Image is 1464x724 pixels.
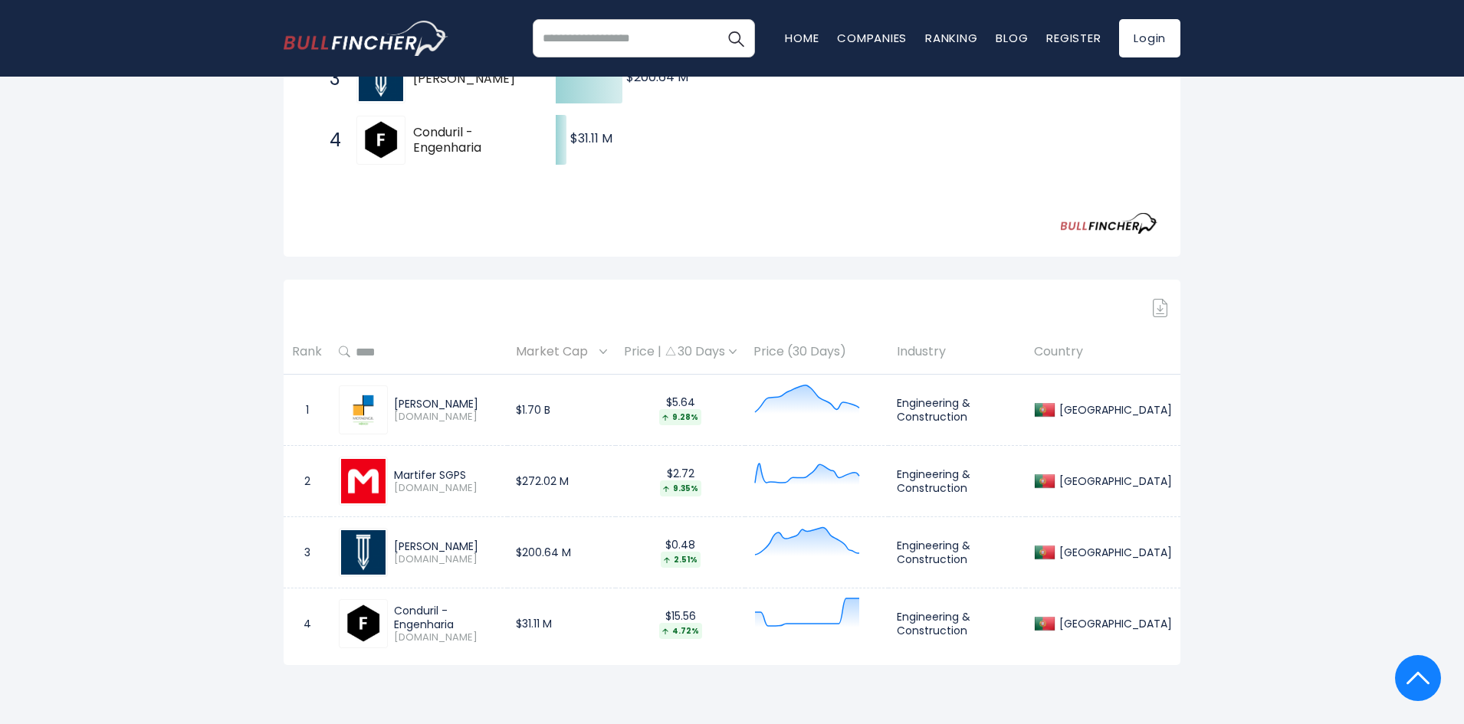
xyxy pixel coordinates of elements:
[888,329,1026,375] th: Industry
[341,601,386,646] img: CDU.LS.png
[626,68,688,86] text: $200.64 M
[717,19,755,57] button: Search
[284,329,330,375] th: Rank
[925,30,977,46] a: Ranking
[659,623,702,639] div: 4.72%
[888,446,1026,517] td: Engineering & Construction
[284,446,330,517] td: 2
[570,129,612,147] text: $31.11 M
[1055,617,1172,631] div: [GEOGRAPHIC_DATA]
[745,329,888,375] th: Price (30 Days)
[394,631,499,644] span: [DOMAIN_NAME]
[322,127,337,153] span: 4
[785,30,819,46] a: Home
[1119,19,1180,57] a: Login
[996,30,1028,46] a: Blog
[359,57,403,101] img: Teixeira Duarte
[837,30,907,46] a: Companies
[1055,474,1172,488] div: [GEOGRAPHIC_DATA]
[624,395,737,425] div: $5.64
[341,459,386,503] img: MAR.LS.png
[888,375,1026,446] td: Engineering & Construction
[624,538,737,568] div: $0.48
[394,604,499,631] div: Conduril - Engenharia
[516,340,596,364] span: Market Cap
[507,375,615,446] td: $1.70 B
[341,530,386,575] img: TDSA.LS.png
[284,375,330,446] td: 1
[341,388,386,432] img: EGL.LS.png
[661,552,701,568] div: 2.51%
[413,71,529,87] span: [PERSON_NAME]
[394,411,499,424] span: [DOMAIN_NAME]
[394,397,499,411] div: [PERSON_NAME]
[507,446,615,517] td: $272.02 M
[888,517,1026,588] td: Engineering & Construction
[624,344,737,360] div: Price | 30 Days
[1046,30,1101,46] a: Register
[624,467,737,496] div: $2.72
[1026,329,1180,375] th: Country
[659,409,701,425] div: 9.28%
[507,588,615,660] td: $31.11 M
[1055,545,1172,559] div: [GEOGRAPHIC_DATA]
[322,66,337,92] span: 3
[394,553,499,566] span: [DOMAIN_NAME]
[284,21,448,56] a: Go to homepage
[660,480,701,496] div: 9.35%
[284,588,330,660] td: 4
[888,588,1026,660] td: Engineering & Construction
[507,517,615,588] td: $200.64 M
[359,118,403,162] img: Conduril - Engenharia
[1055,403,1172,417] div: [GEOGRAPHIC_DATA]
[413,125,529,157] span: Conduril - Engenharia
[284,517,330,588] td: 3
[394,482,499,495] span: [DOMAIN_NAME]
[394,539,499,553] div: [PERSON_NAME]
[394,468,499,482] div: Martifer SGPS
[284,21,448,56] img: bullfincher logo
[624,609,737,639] div: $15.56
